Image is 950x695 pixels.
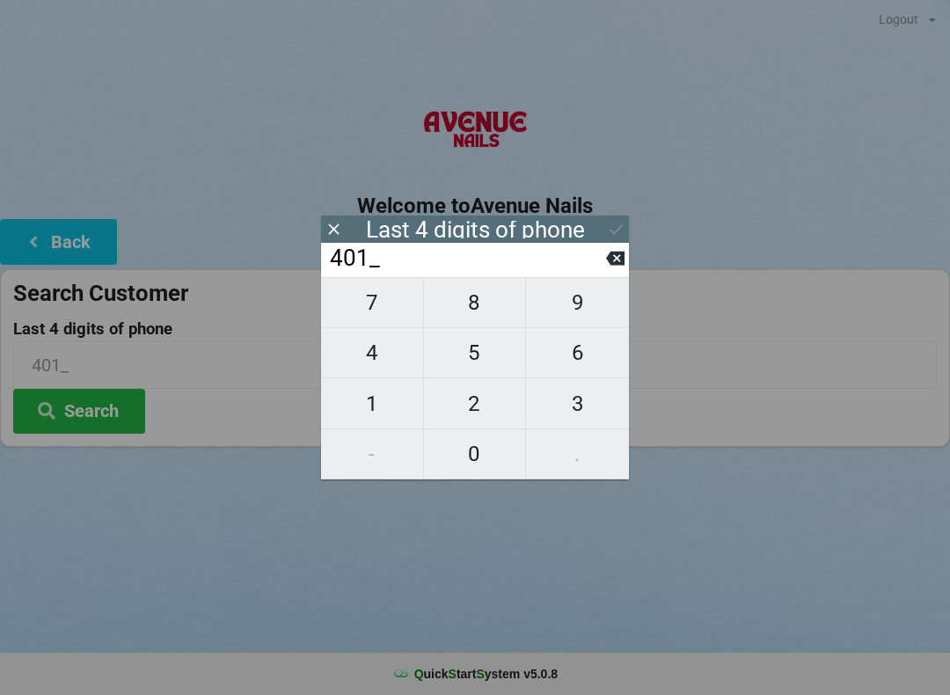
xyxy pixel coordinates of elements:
[424,328,527,378] button: 5
[424,429,527,479] button: 0
[321,277,424,328] button: 7
[526,328,629,378] button: 6
[424,378,527,428] button: 2
[424,334,526,371] span: 5
[321,378,424,428] button: 1
[526,378,629,428] button: 3
[526,284,629,321] span: 9
[526,385,629,422] span: 3
[526,277,629,328] button: 9
[424,435,526,472] span: 0
[321,334,423,371] span: 4
[424,385,526,422] span: 2
[366,221,585,238] div: Last 4 digits of phone
[321,328,424,378] button: 4
[321,385,423,422] span: 1
[424,284,526,321] span: 8
[526,334,629,371] span: 6
[321,284,423,321] span: 7
[424,277,527,328] button: 8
